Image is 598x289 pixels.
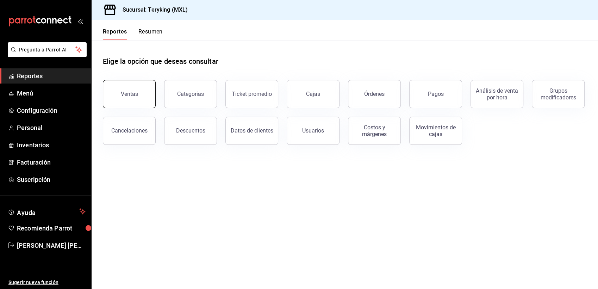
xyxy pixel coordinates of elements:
[414,124,457,137] div: Movimientos de cajas
[111,127,148,134] div: Cancelaciones
[225,80,278,108] button: Ticket promedio
[17,158,86,167] span: Facturación
[231,127,273,134] div: Datos de clientes
[17,175,86,184] span: Suscripción
[17,88,86,98] span: Menú
[17,140,86,150] span: Inventarios
[306,90,320,98] div: Cajas
[17,223,86,233] span: Recomienda Parrot
[121,91,138,97] div: Ventas
[103,117,156,145] button: Cancelaciones
[164,117,217,145] button: Descuentos
[117,6,188,14] h3: Sucursal: Teryking (MXL)
[287,117,340,145] button: Usuarios
[532,80,585,108] button: Grupos modificadores
[471,80,523,108] button: Análisis de venta por hora
[17,207,76,216] span: Ayuda
[17,106,86,115] span: Configuración
[348,80,401,108] button: Órdenes
[348,117,401,145] button: Costos y márgenes
[19,46,76,54] span: Pregunta a Parrot AI
[103,56,218,67] h1: Elige la opción que deseas consultar
[364,91,385,97] div: Órdenes
[103,80,156,108] button: Ventas
[428,91,444,97] div: Pagos
[536,87,580,101] div: Grupos modificadores
[302,127,324,134] div: Usuarios
[17,241,86,250] span: [PERSON_NAME] [PERSON_NAME]
[353,124,396,137] div: Costos y márgenes
[225,117,278,145] button: Datos de clientes
[176,127,205,134] div: Descuentos
[8,42,87,57] button: Pregunta a Parrot AI
[287,80,340,108] a: Cajas
[409,80,462,108] button: Pagos
[177,91,204,97] div: Categorías
[5,51,87,59] a: Pregunta a Parrot AI
[17,71,86,81] span: Reportes
[77,18,83,24] button: open_drawer_menu
[103,28,163,40] div: navigation tabs
[138,28,163,40] button: Resumen
[103,28,127,40] button: Reportes
[475,87,519,101] div: Análisis de venta por hora
[8,279,86,286] span: Sugerir nueva función
[164,80,217,108] button: Categorías
[232,91,272,97] div: Ticket promedio
[409,117,462,145] button: Movimientos de cajas
[17,123,86,133] span: Personal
